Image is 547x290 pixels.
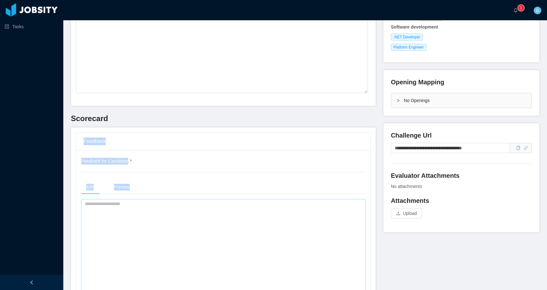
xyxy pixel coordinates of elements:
span: Feedback for Candidate [81,158,132,164]
a: icon: link [524,145,528,151]
h3: Scorecard [71,113,376,124]
div: No attachments [391,183,532,190]
i: icon: bell [513,8,518,12]
div: Feedback [84,132,363,150]
p: 1 [520,5,522,11]
i: icon: link [524,146,528,150]
h4: Evaluator Attachments [391,171,532,180]
span: icon: uploadUpload [391,211,422,216]
div: Copy [516,145,520,151]
div: Edit [81,180,99,194]
strong: Software development [391,24,438,29]
div: Preview [109,180,135,194]
div: icon: rightNo Openings [391,93,531,108]
h4: Challenge Url [391,131,532,140]
span: Platform Engineer [391,44,426,51]
i: icon: copy [516,146,520,150]
span: .NET Developer [391,34,423,41]
span: G [536,7,539,14]
button: icon: uploadUpload [391,208,422,218]
h4: Opening Mapping [391,78,444,87]
sup: 1 [518,5,524,11]
h4: Attachments [391,196,532,205]
a: icon: profileTasks [5,20,58,33]
i: icon: right [396,99,400,102]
